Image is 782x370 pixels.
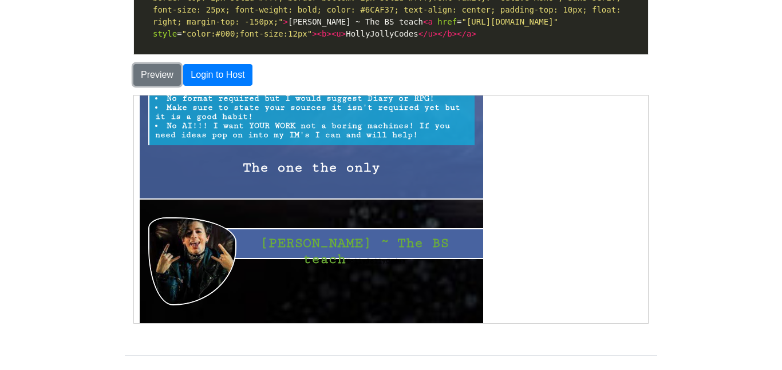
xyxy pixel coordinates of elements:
span: > [283,17,288,26]
span: a [428,17,432,26]
span: u [336,29,341,38]
span: >< [312,29,322,38]
span: "color:#000;font-size:12px" [182,29,313,38]
button: Preview [133,64,181,86]
li: Make sure to state your sources it isn't required yet but it is a good habit! [21,7,335,26]
span: "[URL][DOMAIN_NAME]" [462,17,559,26]
span: > [341,29,346,38]
span: >< [326,29,336,38]
span: href [437,17,457,26]
button: Login to Host [183,64,252,86]
a: HollyJollyCodes [212,162,272,169]
span: b [447,29,452,38]
img: 9f7ba705-b793-43f3-85cd-a4508b4878fd.jpg [14,122,102,210]
span: style [153,29,177,38]
span: b [322,29,326,38]
li: No AI!!! I want YOUR WORK not a boring machines! If you need ideas pop on into my IM's I can and ... [21,26,335,44]
span: a [467,29,471,38]
span: ></ [452,29,467,38]
span: < [423,17,428,26]
span: u [428,29,433,38]
span: > [471,29,476,38]
p: The one the only [14,64,341,80]
span: </ [418,29,428,38]
eiv: [PERSON_NAME] ~ The BS teach [92,133,349,164]
span: ></ [433,29,447,38]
